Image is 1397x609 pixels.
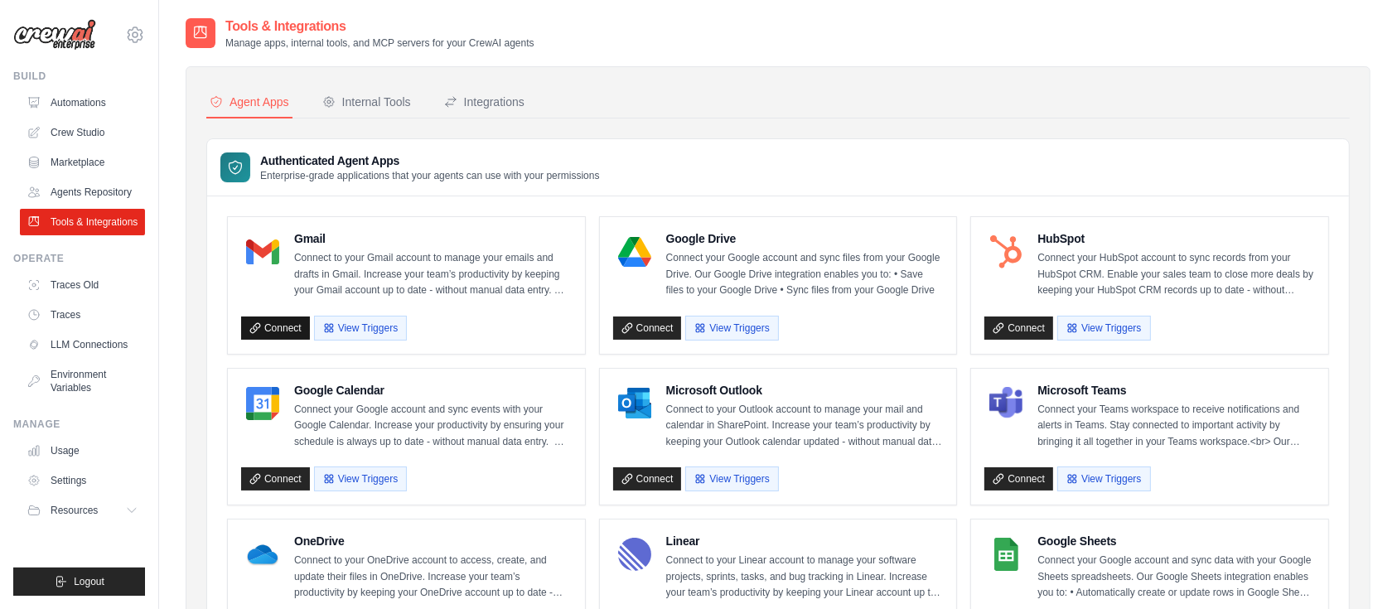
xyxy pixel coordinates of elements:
p: Connect your Google account and sync data with your Google Sheets spreadsheets. Our Google Sheets... [1037,553,1315,602]
a: Connect [241,467,310,491]
div: Internal Tools [322,94,411,110]
div: Agent Apps [210,94,289,110]
a: Connect [241,317,310,340]
p: Connect your Teams workspace to receive notifications and alerts in Teams. Stay connected to impo... [1037,402,1315,451]
p: Connect your Google account and sync events with your Google Calendar. Increase your productivity... [294,402,572,451]
h4: Google Sheets [1037,533,1315,549]
div: Manage [13,418,145,431]
p: Connect to your Gmail account to manage your emails and drafts in Gmail. Increase your team’s pro... [294,250,572,299]
h4: HubSpot [1037,230,1315,247]
p: Connect to your OneDrive account to access, create, and update their files in OneDrive. Increase ... [294,553,572,602]
a: Usage [20,437,145,464]
a: Crew Studio [20,119,145,146]
button: View Triggers [685,316,778,341]
button: Agent Apps [206,87,292,118]
img: Google Drive Logo [618,235,651,268]
a: Automations [20,89,145,116]
h4: Google Drive [666,230,944,247]
p: Connect your Google account and sync files from your Google Drive. Our Google Drive integration e... [666,250,944,299]
h4: Microsoft Teams [1037,382,1315,399]
a: Traces [20,302,145,328]
span: Resources [51,504,98,517]
p: Enterprise-grade applications that your agents can use with your permissions [260,169,600,182]
p: Connect to your Outlook account to manage your mail and calendar in SharePoint. Increase your tea... [666,402,944,451]
img: Google Calendar Logo [246,387,279,420]
button: View Triggers [685,466,778,491]
img: Microsoft Teams Logo [989,387,1022,420]
h4: Gmail [294,230,572,247]
a: Traces Old [20,272,145,298]
a: Settings [20,467,145,494]
img: Gmail Logo [246,235,279,268]
div: Integrations [444,94,524,110]
button: View Triggers [1057,316,1150,341]
div: Operate [13,252,145,265]
button: Internal Tools [319,87,414,118]
h3: Authenticated Agent Apps [260,152,600,169]
p: Connect to your Linear account to manage your software projects, sprints, tasks, and bug tracking... [666,553,944,602]
a: Tools & Integrations [20,209,145,235]
span: Logout [74,575,104,588]
h4: Google Calendar [294,382,572,399]
img: Linear Logo [618,538,651,571]
img: OneDrive Logo [246,538,279,571]
a: Connect [613,317,682,340]
img: Microsoft Outlook Logo [618,387,651,420]
a: Environment Variables [20,361,145,401]
h2: Tools & Integrations [225,17,534,36]
a: Connect [984,317,1053,340]
h4: Linear [666,533,944,549]
div: Build [13,70,145,83]
button: View Triggers [1057,466,1150,491]
button: Logout [13,568,145,596]
a: Agents Repository [20,179,145,205]
a: Connect [984,467,1053,491]
a: Marketplace [20,149,145,176]
p: Connect your HubSpot account to sync records from your HubSpot CRM. Enable your sales team to clo... [1037,250,1315,299]
p: Manage apps, internal tools, and MCP servers for your CrewAI agents [225,36,534,50]
button: View Triggers [314,466,407,491]
img: HubSpot Logo [989,235,1022,268]
a: Connect [613,467,682,491]
img: Logo [13,19,96,51]
h4: OneDrive [294,533,572,549]
img: Google Sheets Logo [989,538,1022,571]
a: LLM Connections [20,331,145,358]
h4: Microsoft Outlook [666,382,944,399]
button: Integrations [441,87,528,118]
button: Resources [20,497,145,524]
button: View Triggers [314,316,407,341]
